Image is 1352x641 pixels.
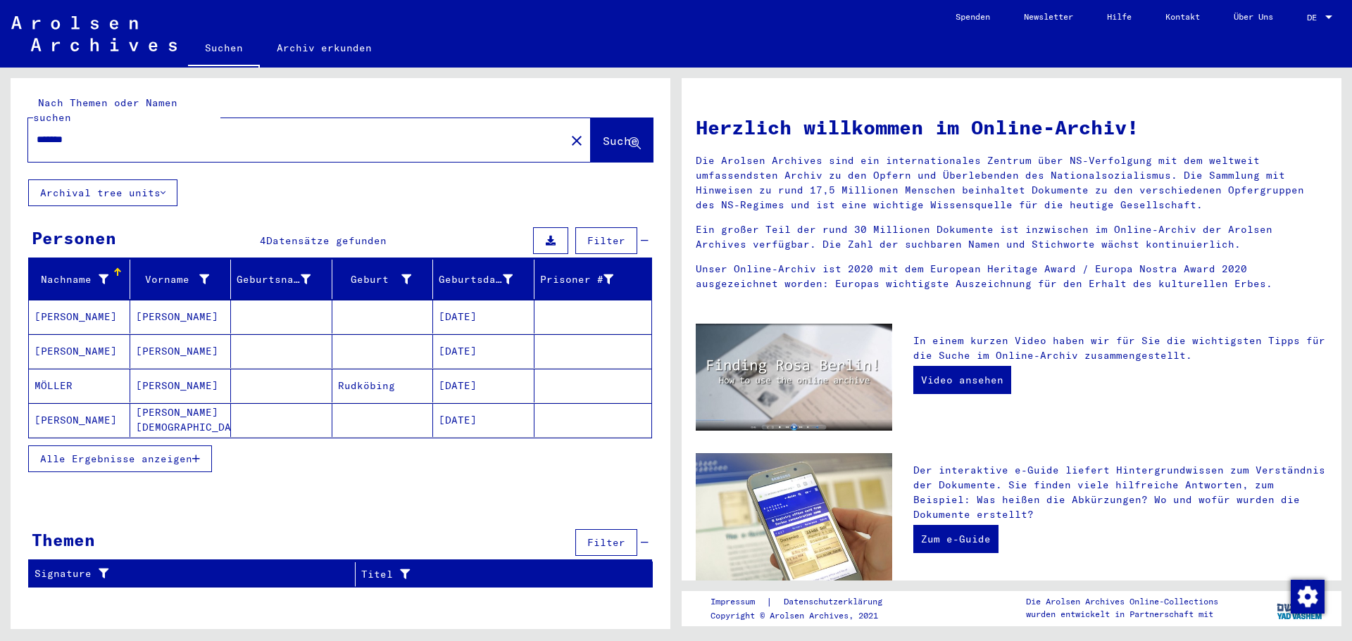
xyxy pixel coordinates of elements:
div: Titel [361,567,618,582]
a: Zum e-Guide [913,525,999,553]
mat-header-cell: Geburtsdatum [433,260,534,299]
p: Unser Online-Archiv ist 2020 mit dem European Heritage Award / Europa Nostra Award 2020 ausgezeic... [696,262,1327,291]
span: Alle Ergebnisse anzeigen [40,452,192,465]
p: Die Arolsen Archives Online-Collections [1026,595,1218,608]
div: Nachname [35,272,108,287]
mat-label: Nach Themen oder Namen suchen [33,96,177,124]
p: Die Arolsen Archives sind ein internationales Zentrum über NS-Verfolgung mit dem weltweit umfasse... [696,153,1327,212]
img: Zustimmung ändern [1291,580,1325,614]
span: Suche [603,134,638,148]
mat-cell: [DATE] [433,334,534,368]
p: Copyright © Arolsen Archives, 2021 [711,609,899,622]
div: Geburt‏ [338,268,433,291]
mat-cell: [PERSON_NAME][DEMOGRAPHIC_DATA] [130,403,232,437]
h1: Herzlich willkommen im Online-Archiv! [696,113,1327,142]
div: Signature [35,563,355,585]
mat-cell: [PERSON_NAME] [130,334,232,368]
div: Geburtsdatum [439,268,534,291]
div: Vorname [136,272,210,287]
button: Archival tree units [28,179,177,206]
mat-cell: [PERSON_NAME] [29,334,130,368]
img: video.jpg [696,324,892,431]
a: Datenschutzerklärung [772,595,899,609]
button: Filter [575,529,637,556]
mat-cell: [PERSON_NAME] [130,369,232,402]
mat-cell: [PERSON_NAME] [29,300,130,334]
p: Der interaktive e-Guide liefert Hintergrundwissen zum Verständnis der Dokumente. Sie finden viele... [913,463,1327,522]
mat-cell: [DATE] [433,369,534,402]
button: Clear [563,126,591,154]
p: wurden entwickelt in Partnerschaft mit [1026,608,1218,621]
div: Prisoner # [540,272,614,287]
mat-cell: Rudköbing [332,369,434,402]
div: Themen [32,527,95,552]
mat-header-cell: Vorname [130,260,232,299]
a: Suchen [188,31,260,68]
span: DE [1307,13,1322,23]
div: Signature [35,566,337,581]
div: Titel [361,563,635,585]
div: Geburt‏ [338,272,412,287]
mat-cell: [PERSON_NAME] [130,300,232,334]
div: Geburtsname [237,272,311,287]
span: Datensätze gefunden [266,234,387,247]
div: Vorname [136,268,231,291]
mat-cell: [DATE] [433,403,534,437]
div: Nachname [35,268,130,291]
div: Personen [32,225,116,250]
mat-icon: close [568,132,585,149]
span: 4 [260,234,266,247]
mat-cell: [DATE] [433,300,534,334]
a: Video ansehen [913,366,1011,394]
img: Arolsen_neg.svg [11,16,177,51]
p: Ein großer Teil der rund 30 Millionen Dokumente ist inzwischen im Online-Archiv der Arolsen Archi... [696,222,1327,252]
mat-cell: [PERSON_NAME] [29,403,130,437]
button: Suche [591,118,653,162]
p: In einem kurzen Video haben wir für Sie die wichtigsten Tipps für die Suche im Online-Archiv zusa... [913,334,1327,363]
mat-header-cell: Geburt‏ [332,260,434,299]
img: yv_logo.png [1274,590,1327,626]
mat-header-cell: Nachname [29,260,130,299]
div: Geburtsdatum [439,272,513,287]
div: | [711,595,899,609]
div: Prisoner # [540,268,635,291]
img: eguide.jpg [696,453,892,584]
a: Archiv erkunden [260,31,389,65]
mat-cell: MÖLLER [29,369,130,402]
mat-header-cell: Prisoner # [534,260,652,299]
span: Filter [587,234,625,247]
button: Alle Ergebnisse anzeigen [28,445,212,472]
mat-header-cell: Geburtsname [231,260,332,299]
span: Filter [587,536,625,549]
a: Impressum [711,595,766,609]
div: Geburtsname [237,268,332,291]
button: Filter [575,227,637,254]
